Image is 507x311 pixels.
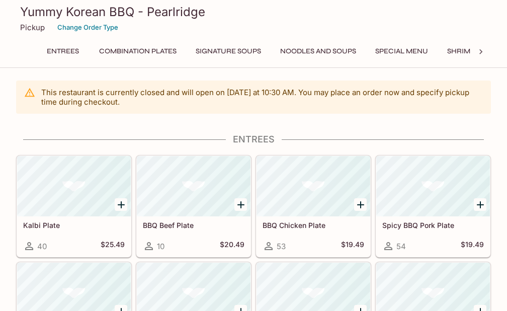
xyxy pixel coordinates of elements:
h5: $25.49 [101,240,125,252]
button: Change Order Type [53,20,123,35]
button: Combination Plates [94,44,182,58]
h5: Spicy BBQ Pork Plate [382,221,484,229]
button: Signature Soups [190,44,267,58]
button: Add Spicy BBQ Pork Plate [474,198,486,211]
h4: Entrees [16,134,491,145]
a: Kalbi Plate40$25.49 [17,155,131,257]
a: BBQ Beef Plate10$20.49 [136,155,251,257]
h5: BBQ Chicken Plate [263,221,364,229]
button: Noodles and Soups [275,44,362,58]
div: BBQ Beef Plate [137,156,250,216]
button: Add BBQ Beef Plate [234,198,247,211]
h5: $19.49 [341,240,364,252]
h5: BBQ Beef Plate [143,221,244,229]
p: Pickup [20,23,45,32]
h5: Kalbi Plate [23,221,125,229]
h5: $20.49 [220,240,244,252]
p: This restaurant is currently closed and will open on [DATE] at 10:30 AM . You may place an order ... [41,88,483,107]
button: Entrees [40,44,86,58]
span: 10 [157,242,164,251]
a: Spicy BBQ Pork Plate54$19.49 [376,155,490,257]
a: BBQ Chicken Plate53$19.49 [256,155,371,257]
h3: Yummy Korean BBQ - Pearlridge [20,4,487,20]
button: Add Kalbi Plate [115,198,127,211]
span: 40 [37,242,47,251]
button: Add BBQ Chicken Plate [354,198,367,211]
div: Spicy BBQ Pork Plate [376,156,490,216]
div: BBQ Chicken Plate [257,156,370,216]
h5: $19.49 [461,240,484,252]
div: Kalbi Plate [17,156,131,216]
span: 54 [396,242,406,251]
span: 53 [277,242,286,251]
button: Special Menu [370,44,434,58]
